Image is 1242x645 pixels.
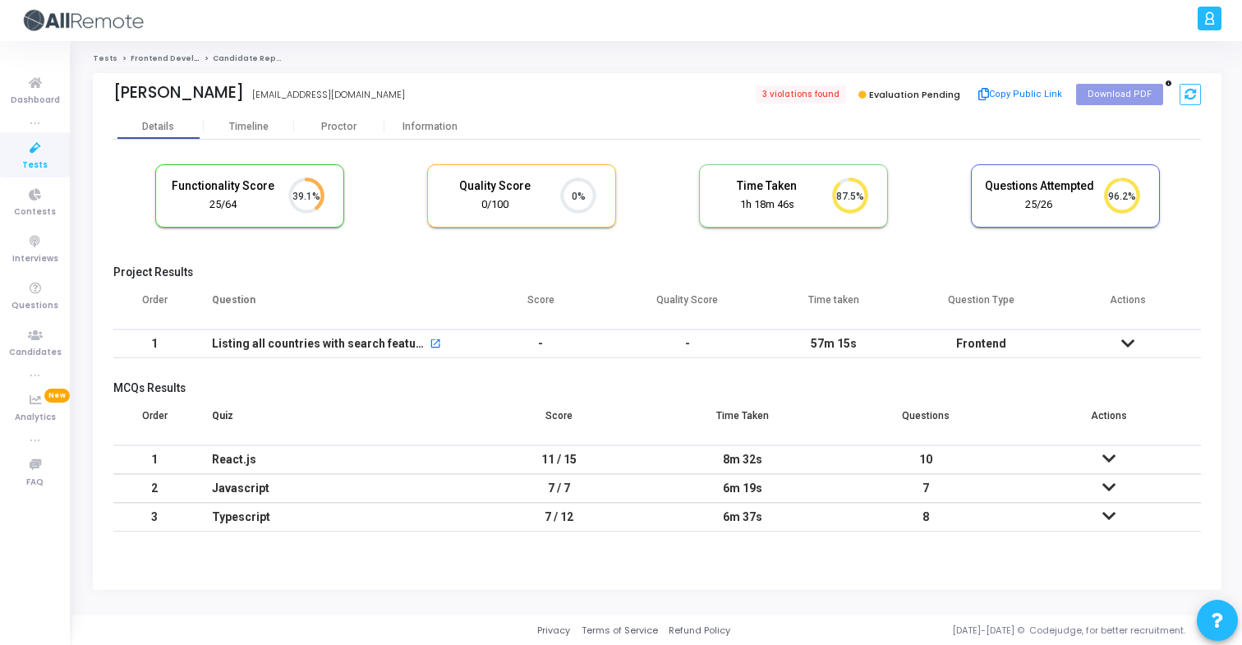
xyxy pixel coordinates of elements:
span: 3 violations found [756,85,846,104]
mat-icon: open_in_new [430,339,441,351]
td: - [614,329,761,358]
div: Typescript [212,504,451,531]
a: Tests [93,53,117,63]
th: Actions [1054,283,1201,329]
td: 7 / 12 [467,503,651,532]
h5: Questions Attempted [984,179,1094,193]
button: Download PDF [1076,84,1163,105]
div: 6m 37s [667,504,817,531]
th: Time taken [761,283,908,329]
td: 1 [113,445,195,474]
span: Dashboard [11,94,60,108]
div: 0/100 [440,197,550,213]
h5: MCQs Results [113,381,1201,395]
span: New [44,389,70,403]
div: Details [142,121,174,133]
th: Question [195,283,467,329]
td: 10 [835,445,1018,474]
div: Javascript [212,475,451,502]
th: Questions [835,399,1018,445]
td: 7 / 7 [467,474,651,503]
th: Quiz [195,399,467,445]
td: Frontend [908,329,1055,358]
div: [DATE]-[DATE] © Codejudge, for better recruitment. [730,624,1221,638]
span: Evaluation Pending [869,88,960,101]
th: Score [467,283,614,329]
th: Order [113,399,195,445]
div: Listing all countries with search feature [212,330,427,357]
h5: Quality Score [440,179,550,193]
a: Refund Policy [669,624,730,638]
div: 8m 32s [667,446,817,473]
span: Interviews [12,252,58,266]
img: logo [21,4,144,37]
td: 57m 15s [761,329,908,358]
h5: Project Results [113,265,1201,279]
span: FAQ [26,476,44,490]
th: Question Type [908,283,1055,329]
th: Time Taken [651,399,834,445]
a: Frontend Developer (L4) [131,53,232,63]
th: Score [467,399,651,445]
div: 25/64 [168,197,278,213]
div: Timeline [229,121,269,133]
div: 25/26 [984,197,1094,213]
td: 1 [113,329,195,358]
span: Contests [14,205,56,219]
div: 1h 18m 46s [712,197,822,213]
div: [EMAIL_ADDRESS][DOMAIN_NAME] [252,88,405,102]
div: [PERSON_NAME] [113,83,244,102]
span: Tests [22,159,48,173]
div: React.js [212,446,451,473]
button: Copy Public Link [973,82,1068,107]
td: 3 [113,503,195,532]
td: 2 [113,474,195,503]
td: 8 [835,503,1018,532]
div: Proctor [294,121,384,133]
h5: Time Taken [712,179,822,193]
span: Questions [11,299,58,313]
span: Candidate Report [213,53,288,63]
h5: Functionality Score [168,179,278,193]
td: - [467,329,614,358]
td: 7 [835,474,1018,503]
span: Candidates [9,346,62,360]
span: Analytics [15,411,56,425]
a: Terms of Service [582,624,658,638]
th: Actions [1018,399,1201,445]
div: 6m 19s [667,475,817,502]
th: Order [113,283,195,329]
a: Privacy [537,624,570,638]
div: Information [384,121,475,133]
th: Quality Score [614,283,761,329]
td: 11 / 15 [467,445,651,474]
nav: breadcrumb [93,53,1221,64]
